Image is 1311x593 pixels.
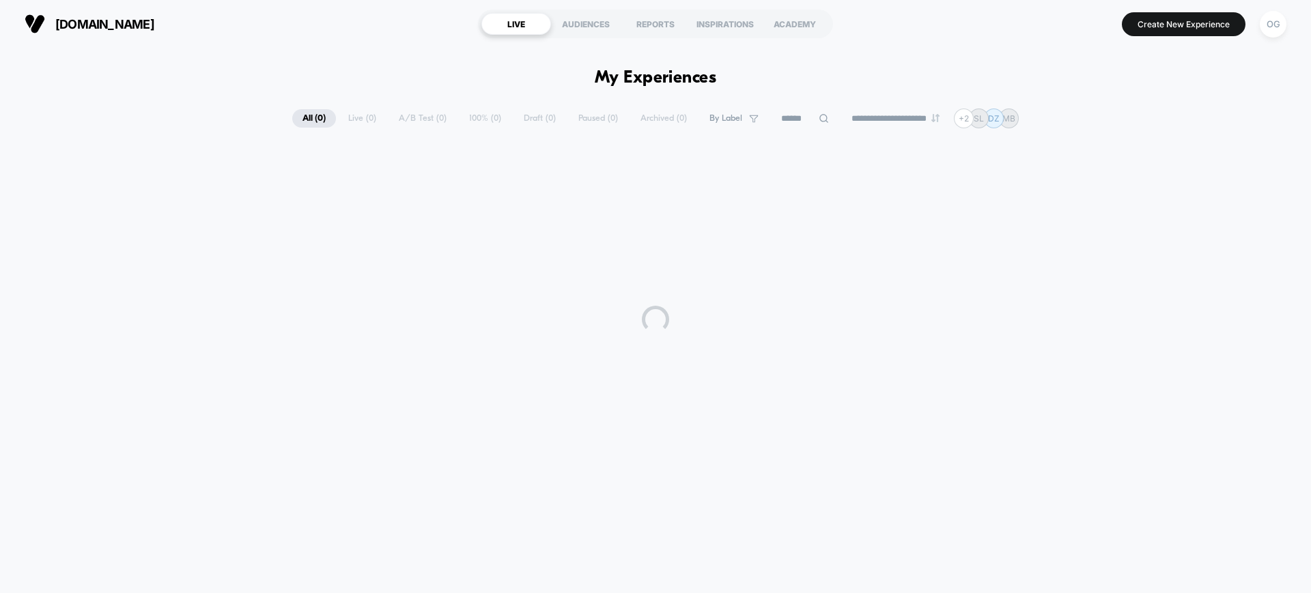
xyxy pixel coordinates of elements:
div: INSPIRATIONS [690,13,760,35]
div: ACADEMY [760,13,830,35]
span: By Label [709,113,742,124]
p: SL [974,113,984,124]
button: OG [1256,10,1291,38]
div: OG [1260,11,1286,38]
div: + 2 [954,109,974,128]
h1: My Experiences [595,68,717,88]
p: DZ [988,113,1000,124]
button: [DOMAIN_NAME] [20,13,158,35]
div: REPORTS [621,13,690,35]
img: end [931,114,940,122]
img: Visually logo [25,14,45,34]
button: Create New Experience [1122,12,1245,36]
span: [DOMAIN_NAME] [55,17,154,31]
p: MB [1002,113,1015,124]
div: LIVE [481,13,551,35]
span: All ( 0 ) [292,109,336,128]
div: AUDIENCES [551,13,621,35]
